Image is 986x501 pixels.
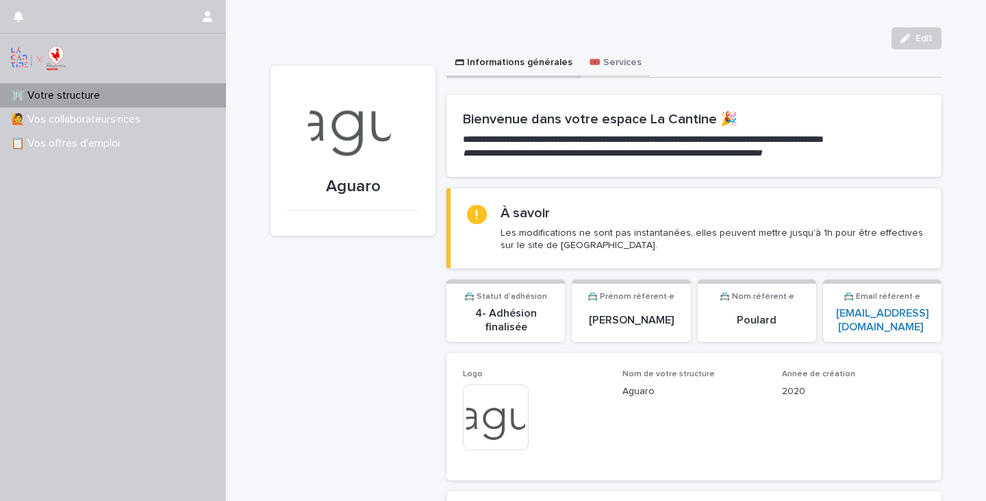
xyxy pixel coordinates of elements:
[844,293,920,301] span: 📇 Email référent·e
[463,370,483,378] span: Logo
[915,34,933,43] span: Edit
[587,293,674,301] span: 📇 Prénom référent·e
[836,308,928,332] a: [EMAIL_ADDRESS][DOMAIN_NAME]
[11,45,67,72] img: 0gGPHhxvTcqAcEVVBWoD
[501,227,924,252] p: Les modifications ne sont pas instantanées, elles peuvent mettre jusqu'à 1h pour être effectives ...
[706,314,808,327] p: Poulard
[455,307,557,333] p: 4- Adhésion finalisée
[622,370,715,378] span: Nom de votre structure
[501,205,550,221] h2: À savoir
[782,384,925,399] p: 2020
[580,314,682,327] p: [PERSON_NAME]
[287,177,419,197] p: Aguaro
[892,27,941,49] button: Edit
[464,293,547,301] span: 📇 Statut d'adhésion
[5,137,131,150] p: 📋 Vos offres d'emploi
[446,49,581,78] button: 🗃 Informations générales
[720,293,794,301] span: 📇 Nom référent·e
[5,113,151,126] p: 🙋 Vos collaborateurs·rices
[622,384,766,399] p: Aguaro
[581,49,650,78] button: 🎟️ Services
[5,89,111,102] p: 🏢 Votre structure
[463,111,925,127] h2: Bienvenue dans votre espace La Cantine 🎉
[782,370,855,378] span: Année de création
